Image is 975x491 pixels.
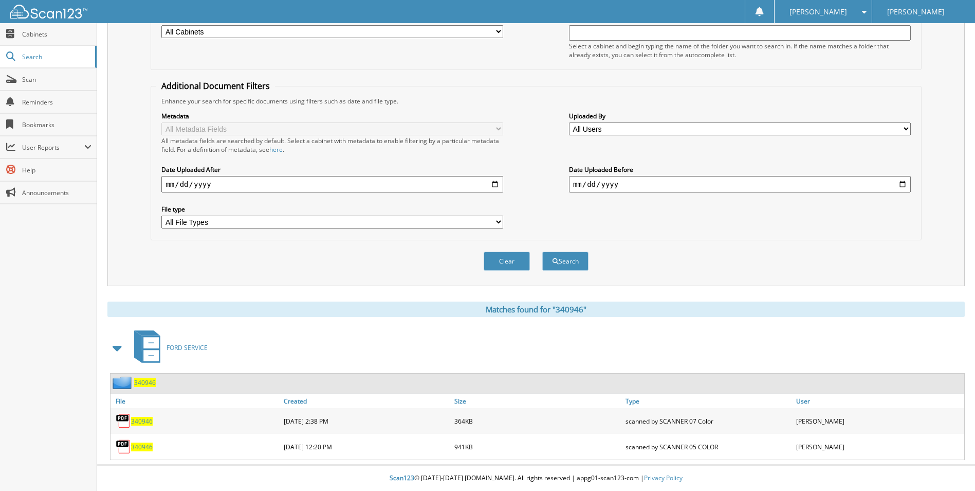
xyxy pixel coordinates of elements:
a: FORD SERVICE [128,327,208,368]
div: Select a cabinet and begin typing the name of the folder you want to search in. If the name match... [569,42,911,59]
label: Date Uploaded After [161,165,503,174]
span: Search [22,52,90,61]
span: Bookmarks [22,120,91,129]
img: folder2.png [113,376,134,389]
div: scanned by SCANNER 05 COLOR [623,436,794,457]
label: File type [161,205,503,214]
img: PDF.png [116,439,131,454]
span: [PERSON_NAME] [887,9,945,15]
span: [PERSON_NAME] [789,9,847,15]
div: [PERSON_NAME] [794,436,964,457]
a: 340946 [131,417,153,426]
a: 340946 [131,443,153,451]
a: Size [452,394,622,408]
input: end [569,176,911,192]
div: 941KB [452,436,622,457]
div: [DATE] 12:20 PM [281,436,452,457]
img: PDF.png [116,413,131,429]
label: Uploaded By [569,112,911,120]
iframe: Chat Widget [924,442,975,491]
img: scan123-logo-white.svg [10,5,87,19]
input: start [161,176,503,192]
button: Search [542,252,588,271]
a: Privacy Policy [644,474,683,482]
a: User [794,394,964,408]
div: [DATE] 2:38 PM [281,411,452,431]
legend: Additional Document Filters [156,80,275,92]
span: Scan123 [390,474,414,482]
a: here [269,145,283,154]
a: Type [623,394,794,408]
span: Scan [22,75,91,84]
button: Clear [484,252,530,271]
a: File [111,394,281,408]
span: FORD SERVICE [167,343,208,352]
div: scanned by SCANNER 07 Color [623,411,794,431]
div: Matches found for "340946" [107,302,965,317]
a: 340946 [134,378,156,387]
label: Date Uploaded Before [569,165,911,174]
span: Reminders [22,98,91,107]
div: [PERSON_NAME] [794,411,964,431]
span: User Reports [22,143,84,152]
span: Announcements [22,188,91,197]
span: Help [22,166,91,174]
label: Metadata [161,112,503,120]
div: © [DATE]-[DATE] [DOMAIN_NAME]. All rights reserved | appg01-scan123-com | [97,466,975,491]
span: Cabinets [22,30,91,39]
div: All metadata fields are searched by default. Select a cabinet with metadata to enable filtering b... [161,136,503,154]
div: 364KB [452,411,622,431]
a: Created [281,394,452,408]
div: Enhance your search for specific documents using filters such as date and file type. [156,97,915,106]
